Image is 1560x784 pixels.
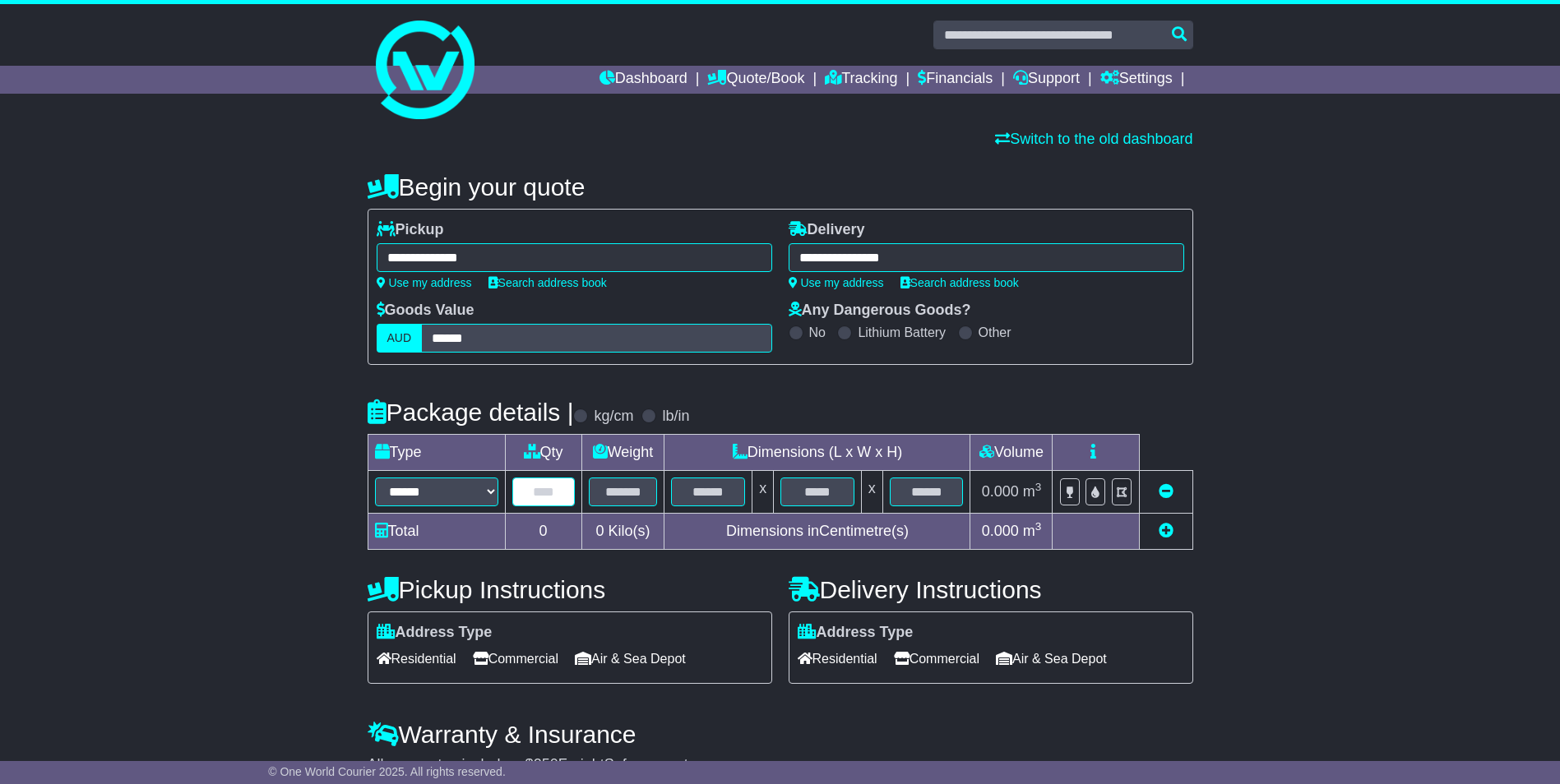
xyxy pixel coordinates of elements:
[368,721,1193,748] h4: Warranty & Insurance
[789,221,865,239] label: Delivery
[1023,523,1042,539] span: m
[534,756,558,772] span: 250
[377,302,474,320] label: Goods Value
[979,325,1011,340] label: Other
[575,646,686,671] span: Air & Sea Depot
[798,624,914,642] label: Address Type
[1100,66,1173,94] a: Settings
[368,756,1193,774] div: All our quotes include a $ FreightSafe warranty.
[1035,481,1042,493] sup: 3
[505,435,581,471] td: Qty
[858,325,946,340] label: Lithium Battery
[982,523,1019,539] span: 0.000
[505,514,581,550] td: 0
[1159,483,1173,500] a: Remove this item
[982,483,1019,500] span: 0.000
[995,131,1192,147] a: Switch to the old dashboard
[377,624,493,642] label: Address Type
[368,399,574,426] h4: Package details |
[809,325,826,340] label: No
[1035,520,1042,533] sup: 3
[789,302,971,320] label: Any Dangerous Goods?
[268,765,506,778] span: © One World Courier 2025. All rights reserved.
[664,514,970,550] td: Dimensions in Centimetre(s)
[894,646,979,671] span: Commercial
[996,646,1107,671] span: Air & Sea Depot
[662,408,689,426] label: lb/in
[970,435,1053,471] td: Volume
[473,646,558,671] span: Commercial
[377,276,472,289] a: Use my address
[789,276,884,289] a: Use my address
[861,471,882,514] td: x
[368,435,505,471] td: Type
[368,173,1193,201] h4: Begin your quote
[1013,66,1080,94] a: Support
[594,408,633,426] label: kg/cm
[377,324,423,353] label: AUD
[789,576,1193,603] h4: Delivery Instructions
[581,435,664,471] td: Weight
[752,471,774,514] td: x
[581,514,664,550] td: Kilo(s)
[377,646,456,671] span: Residential
[1023,483,1042,500] span: m
[599,66,687,94] a: Dashboard
[377,221,444,239] label: Pickup
[368,576,772,603] h4: Pickup Instructions
[825,66,897,94] a: Tracking
[707,66,804,94] a: Quote/Book
[900,276,1019,289] a: Search address book
[664,435,970,471] td: Dimensions (L x W x H)
[918,66,993,94] a: Financials
[1159,523,1173,539] a: Add new item
[488,276,607,289] a: Search address book
[798,646,877,671] span: Residential
[368,514,505,550] td: Total
[595,523,604,539] span: 0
